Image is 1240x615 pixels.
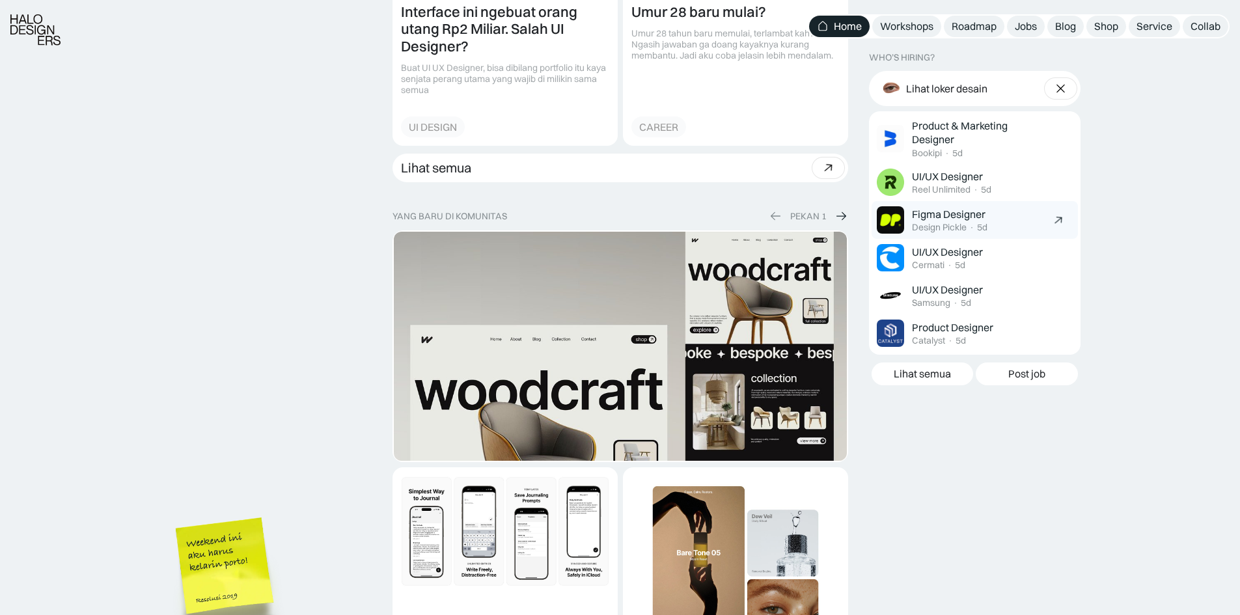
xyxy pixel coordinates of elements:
[877,320,904,347] img: Job Image
[947,260,952,271] div: ·
[912,335,945,346] div: Catalyst
[912,260,944,271] div: Cermati
[401,160,471,176] div: Lihat semua
[912,297,950,308] div: Samsung
[1047,16,1084,37] a: Blog
[973,184,978,195] div: ·
[912,207,985,221] div: Figma Designer
[1137,20,1172,33] div: Service
[393,230,848,462] a: Dynamic Image
[948,335,953,346] div: ·
[872,201,1078,239] a: Job ImageFigma DesignerDesign Pickle·5d
[834,20,862,33] div: Home
[1007,16,1045,37] a: Jobs
[1191,20,1220,33] div: Collab
[393,211,507,222] div: yang baru di komunitas
[809,16,870,37] a: Home
[912,184,971,195] div: Reel Unlimited
[872,16,941,37] a: Workshops
[877,206,904,234] img: Job Image
[912,169,983,183] div: UI/UX Designer
[912,282,983,296] div: UI/UX Designer
[944,147,950,158] div: ·
[894,367,951,381] div: Lihat semua
[1183,16,1228,37] a: Collab
[877,282,904,309] img: Job Image
[912,119,1045,146] div: Product & Marketing Designer
[976,362,1078,385] a: Post job
[955,260,965,271] div: 5d
[1055,20,1076,33] div: Blog
[952,20,997,33] div: Roadmap
[872,362,974,385] a: Lihat semua
[956,335,966,346] div: 5d
[869,52,935,63] div: WHO’S HIRING?
[944,16,1004,37] a: Roadmap
[912,147,942,158] div: Bookipi
[912,245,983,258] div: UI/UX Designer
[952,147,963,158] div: 5d
[877,244,904,271] img: Job Image
[877,169,904,196] img: Job Image
[877,125,904,152] img: Job Image
[872,239,1078,277] a: Job ImageUI/UX DesignerCermati·5d
[872,114,1078,163] a: Job ImageProduct & Marketing DesignerBookipi·5d
[1008,367,1045,381] div: Post job
[1129,16,1180,37] a: Service
[394,469,616,594] img: Dynamic Image
[977,222,987,233] div: 5d
[906,81,987,95] div: Lihat loker desain
[1094,20,1118,33] div: Shop
[393,154,848,182] a: Lihat semua
[953,297,958,308] div: ·
[872,314,1078,352] a: Job ImageProduct DesignerCatalyst·5d
[981,184,991,195] div: 5d
[872,277,1078,314] a: Job ImageUI/UX DesignerSamsung·5d
[1086,16,1126,37] a: Shop
[790,211,827,222] div: PEKAN 1
[912,320,993,334] div: Product Designer
[912,222,967,233] div: Design Pickle
[961,297,971,308] div: 5d
[969,222,974,233] div: ·
[872,163,1078,201] a: Job ImageUI/UX DesignerReel Unlimited·5d
[880,20,933,33] div: Workshops
[1015,20,1037,33] div: Jobs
